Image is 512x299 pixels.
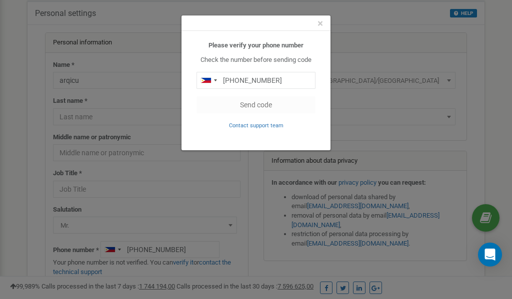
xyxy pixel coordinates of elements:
[317,17,323,29] span: ×
[196,55,315,65] p: Check the number before sending code
[478,243,502,267] div: Open Intercom Messenger
[196,96,315,113] button: Send code
[317,18,323,29] button: Close
[208,41,303,49] b: Please verify your phone number
[229,121,283,129] a: Contact support team
[197,72,220,88] div: Telephone country code
[229,122,283,129] small: Contact support team
[196,72,315,89] input: 0905 123 4567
